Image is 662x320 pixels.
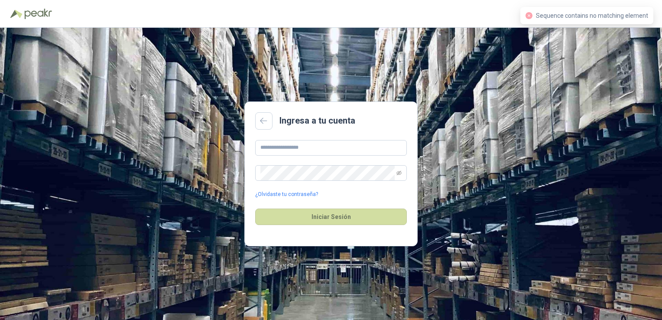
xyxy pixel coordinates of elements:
span: Sequence contains no matching element [536,12,648,19]
span: close-circle [526,12,532,19]
h2: Ingresa a tu cuenta [279,114,355,127]
img: Logo [10,10,23,18]
span: eye-invisible [396,170,402,176]
a: ¿Olvidaste tu contraseña? [255,190,318,199]
img: Peakr [24,9,52,19]
button: Iniciar Sesión [255,209,407,225]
